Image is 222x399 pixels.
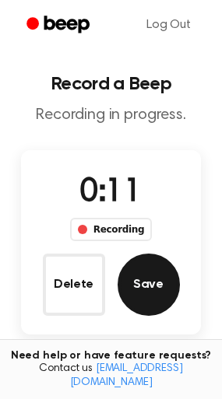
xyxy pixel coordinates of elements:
[131,6,206,44] a: Log Out
[9,362,213,390] span: Contact us
[12,75,210,93] h1: Record a Beep
[43,254,105,316] button: Delete Audio Record
[70,363,183,388] a: [EMAIL_ADDRESS][DOMAIN_NAME]
[16,10,104,40] a: Beep
[70,218,152,241] div: Recording
[12,106,210,125] p: Recording in progress.
[118,254,180,316] button: Save Audio Record
[79,177,142,209] span: 0:11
